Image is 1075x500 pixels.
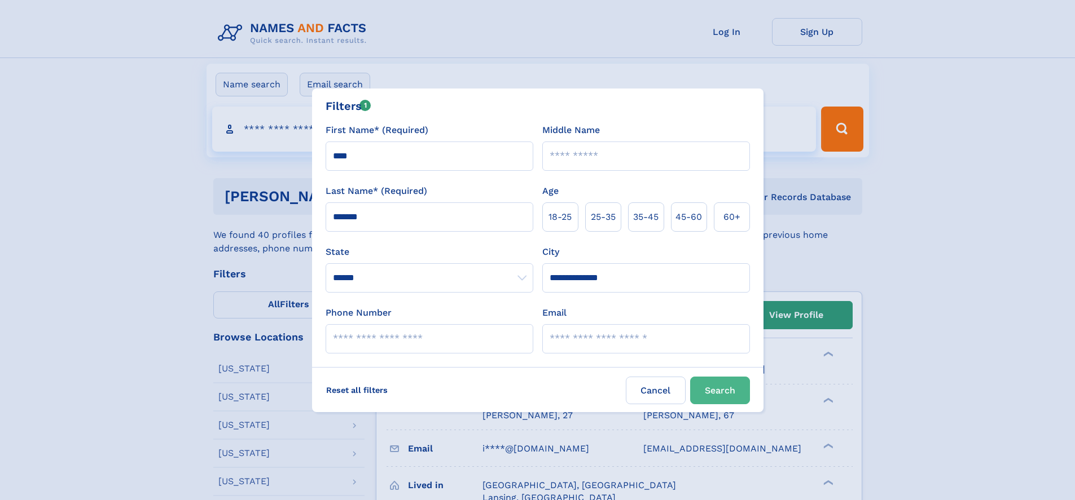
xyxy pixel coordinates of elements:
[542,306,567,320] label: Email
[326,306,392,320] label: Phone Number
[591,210,616,224] span: 25‑35
[542,245,559,259] label: City
[542,184,559,198] label: Age
[633,210,659,224] span: 35‑45
[326,245,533,259] label: State
[326,184,427,198] label: Last Name* (Required)
[626,377,686,404] label: Cancel
[326,98,371,114] div: Filters
[326,123,428,137] label: First Name* (Required)
[690,377,750,404] button: Search
[675,210,702,224] span: 45‑60
[542,123,600,137] label: Middle Name
[319,377,395,404] label: Reset all filters
[549,210,572,224] span: 18‑25
[723,210,740,224] span: 60+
